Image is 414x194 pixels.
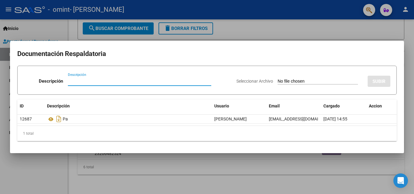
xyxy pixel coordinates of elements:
datatable-header-cell: Accion [366,100,397,113]
p: Descripción [39,78,63,85]
span: Accion [369,104,382,108]
span: [DATE] 14:55 [323,117,347,121]
span: ID [20,104,24,108]
span: [EMAIL_ADDRESS][DOMAIN_NAME] [269,117,336,121]
button: SUBIR [368,76,390,87]
span: 12687 [20,117,32,121]
span: [PERSON_NAME] [214,117,247,121]
i: Descargar documento [55,114,63,124]
span: Email [269,104,280,108]
span: Descripción [47,104,70,108]
datatable-header-cell: ID [17,100,45,113]
span: Usuario [214,104,229,108]
datatable-header-cell: Email [266,100,321,113]
div: 1 total [17,126,397,141]
span: Seleccionar Archivo [236,79,273,84]
datatable-header-cell: Usuario [212,100,266,113]
datatable-header-cell: Descripción [45,100,212,113]
h2: Documentación Respaldatoria [17,48,397,60]
datatable-header-cell: Cargado [321,100,366,113]
div: Open Intercom Messenger [393,173,408,188]
span: Cargado [323,104,340,108]
span: SUBIR [372,79,386,84]
div: Pa [47,114,209,124]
